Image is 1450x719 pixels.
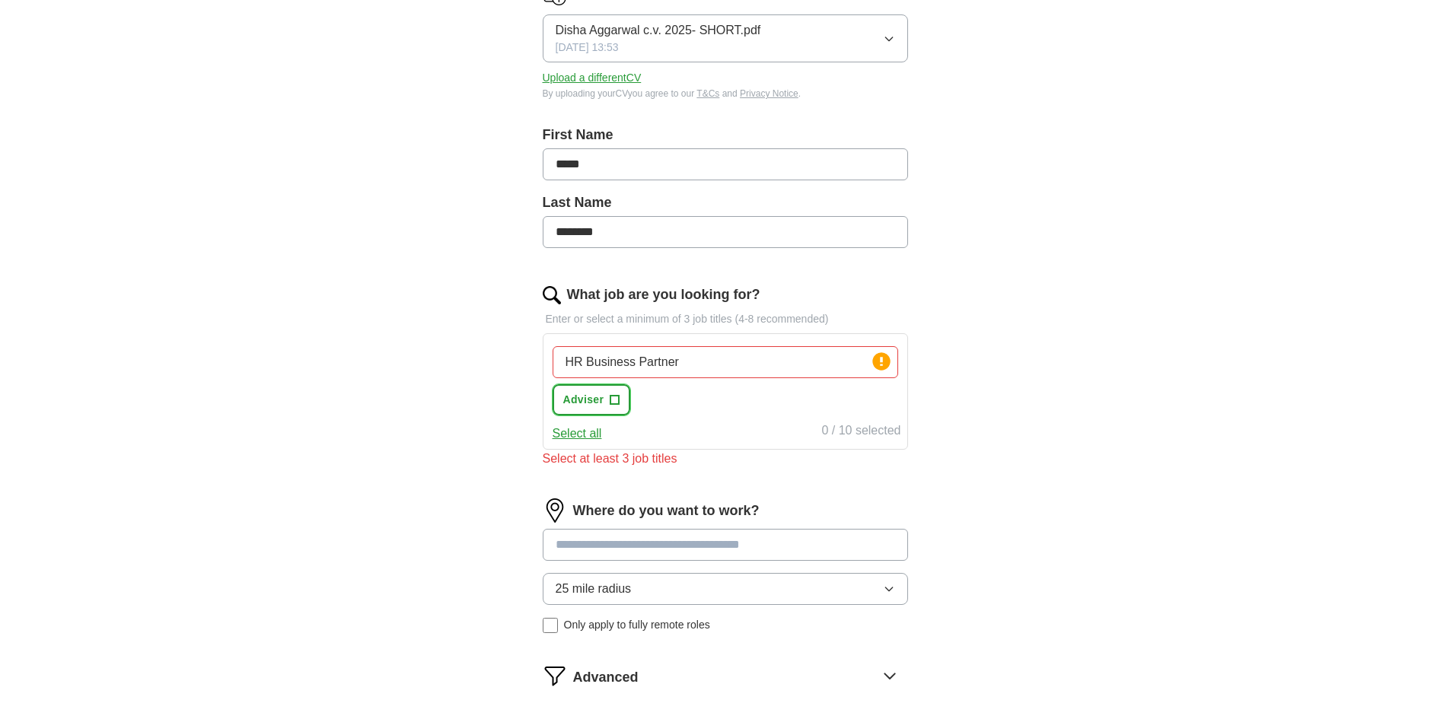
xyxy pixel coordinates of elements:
div: 0 / 10 selected [821,422,900,443]
button: 25 mile radius [543,573,908,605]
button: Disha Aggarwal c.v. 2025- SHORT.pdf[DATE] 13:53 [543,14,908,62]
label: Last Name [543,192,908,213]
label: First Name [543,125,908,145]
span: Advanced [573,667,639,688]
span: [DATE] 13:53 [556,40,619,56]
img: search.png [543,286,561,304]
label: What job are you looking for? [567,285,760,305]
button: Adviser [553,384,631,415]
button: Upload a differentCV [543,70,642,86]
input: Only apply to fully remote roles [543,618,558,633]
span: Only apply to fully remote roles [564,617,710,633]
p: Enter or select a minimum of 3 job titles (4-8 recommended) [543,311,908,327]
label: Where do you want to work? [573,501,760,521]
a: T&Cs [696,88,719,99]
span: Disha Aggarwal c.v. 2025- SHORT.pdf [556,21,761,40]
div: By uploading your CV you agree to our and . [543,87,908,100]
a: Privacy Notice [740,88,798,99]
button: Select all [553,425,602,443]
img: location.png [543,498,567,523]
span: 25 mile radius [556,580,632,598]
span: Adviser [563,392,604,408]
div: Select at least 3 job titles [543,450,908,468]
input: Type a job title and press enter [553,346,898,378]
img: filter [543,663,567,688]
